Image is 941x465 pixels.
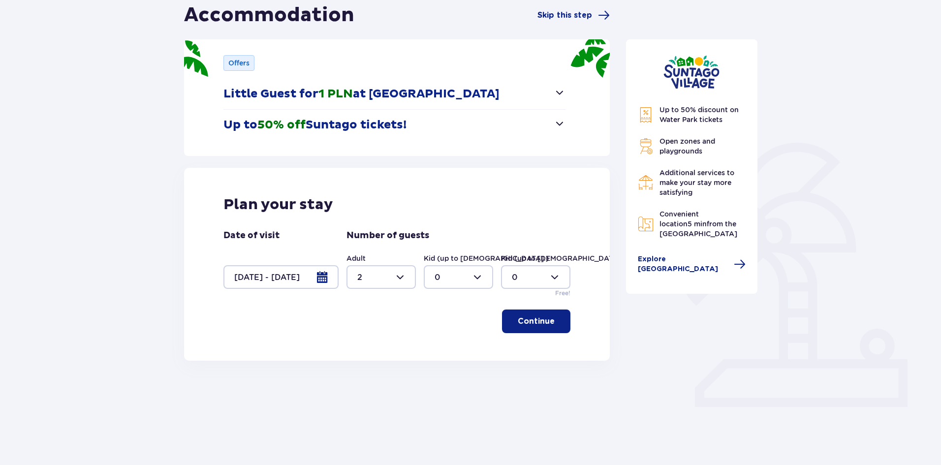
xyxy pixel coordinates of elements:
button: Up to50% offSuntago tickets! [223,110,565,140]
span: 1 PLN [318,87,353,101]
p: Plan your stay [223,195,333,214]
button: Little Guest for1 PLNat [GEOGRAPHIC_DATA] [223,79,565,109]
img: Suntago Village [663,55,720,89]
span: Open zones and playgrounds [659,137,715,155]
p: Up to Suntago tickets! [223,118,407,132]
a: Skip this step [537,9,610,21]
img: Discount Icon [638,107,654,123]
p: Number of guests [346,230,429,242]
h1: Accommodation [184,3,354,28]
p: Continue [518,316,555,327]
p: Little Guest for at [GEOGRAPHIC_DATA] [223,87,500,101]
label: Kid (up to [DEMOGRAPHIC_DATA].) [424,253,549,263]
span: Convenient location from the [GEOGRAPHIC_DATA] [659,210,737,238]
span: 50% off [257,118,306,132]
button: Continue [502,310,570,333]
img: Grill Icon [638,138,654,154]
p: Date of visit [223,230,280,242]
label: Kid (up to [DEMOGRAPHIC_DATA].) [501,253,626,263]
img: Restaurant Icon [638,175,654,190]
img: Map Icon [638,216,654,232]
a: Explore [GEOGRAPHIC_DATA] [638,254,746,274]
span: Explore [GEOGRAPHIC_DATA] [638,254,728,274]
span: Additional services to make your stay more satisfying [659,169,734,196]
span: Up to 50% discount on Water Park tickets [659,106,739,124]
span: Skip this step [537,10,592,21]
label: Adult [346,253,366,263]
span: 5 min [688,220,707,228]
p: Free! [555,289,570,298]
p: Offers [228,58,250,68]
